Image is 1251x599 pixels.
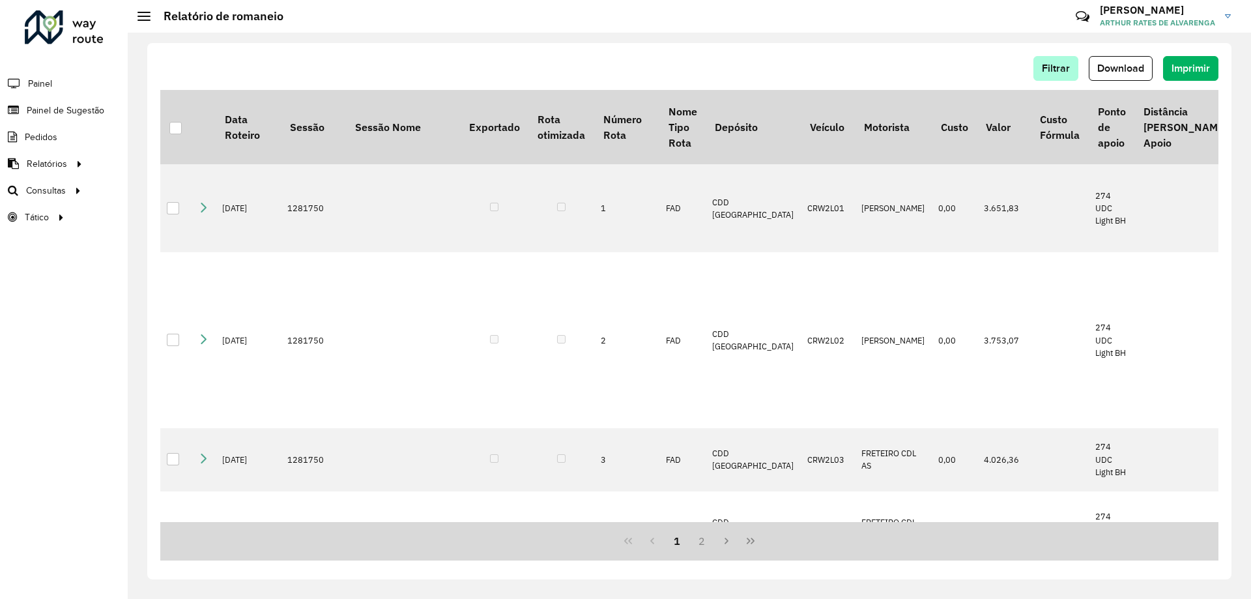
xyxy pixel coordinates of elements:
[25,130,57,144] span: Pedidos
[801,491,855,567] td: CRW2L04
[855,252,932,428] td: [PERSON_NAME]
[977,90,1031,164] th: Valor
[281,90,346,164] th: Sessão
[216,491,281,567] td: [DATE]
[1097,63,1144,74] span: Download
[460,90,528,164] th: Exportado
[932,90,977,164] th: Custo
[659,252,706,428] td: FAD
[594,428,659,491] td: 3
[1100,17,1215,29] span: ARTHUR RATES DE ALVARENGA
[1042,63,1070,74] span: Filtrar
[528,90,594,164] th: Rota otimizada
[1134,90,1236,164] th: Distância [PERSON_NAME] Apoio
[27,157,67,171] span: Relatórios
[594,90,659,164] th: Número Rota
[1089,252,1134,428] td: 274 UDC Light BH
[1089,164,1134,252] td: 274 UDC Light BH
[706,164,801,252] td: CDD [GEOGRAPHIC_DATA]
[977,428,1031,491] td: 4.026,36
[801,428,855,491] td: CRW2L03
[1089,90,1134,164] th: Ponto de apoio
[151,9,283,23] h2: Relatório de romaneio
[659,491,706,567] td: FAD
[706,90,801,164] th: Depósito
[706,491,801,567] td: CDD [GEOGRAPHIC_DATA]
[706,428,801,491] td: CDD [GEOGRAPHIC_DATA]
[281,428,346,491] td: 1281750
[1033,56,1078,81] button: Filtrar
[594,252,659,428] td: 2
[216,90,281,164] th: Data Roteiro
[1172,63,1210,74] span: Imprimir
[346,90,460,164] th: Sessão Nome
[801,252,855,428] td: CRW2L02
[659,164,706,252] td: FAD
[594,491,659,567] td: 4
[977,491,1031,567] td: 3.553,91
[26,184,66,197] span: Consultas
[27,104,104,117] span: Painel de Sugestão
[706,252,801,428] td: CDD [GEOGRAPHIC_DATA]
[932,491,977,567] td: 0,00
[689,529,714,553] button: 2
[281,491,346,567] td: 1281750
[216,428,281,491] td: [DATE]
[281,252,346,428] td: 1281750
[714,529,739,553] button: Next Page
[1089,56,1153,81] button: Download
[855,90,932,164] th: Motorista
[855,428,932,491] td: FRETEIRO CDL AS
[801,164,855,252] td: CRW2L01
[1089,491,1134,567] td: 274 UDC Light BH
[1100,4,1215,16] h3: [PERSON_NAME]
[1089,428,1134,491] td: 274 UDC Light BH
[932,428,977,491] td: 0,00
[977,252,1031,428] td: 3.753,07
[932,252,977,428] td: 0,00
[855,164,932,252] td: [PERSON_NAME]
[977,164,1031,252] td: 3.651,83
[932,164,977,252] td: 0,00
[1031,90,1089,164] th: Custo Fórmula
[659,428,706,491] td: FAD
[665,529,689,553] button: 1
[1163,56,1218,81] button: Imprimir
[216,164,281,252] td: [DATE]
[281,164,346,252] td: 1281750
[659,90,706,164] th: Nome Tipo Rota
[216,252,281,428] td: [DATE]
[738,529,763,553] button: Last Page
[1069,3,1097,31] a: Contato Rápido
[25,211,49,224] span: Tático
[28,77,52,91] span: Painel
[594,164,659,252] td: 1
[801,90,855,164] th: Veículo
[855,491,932,567] td: FRETEIRO CDL AS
